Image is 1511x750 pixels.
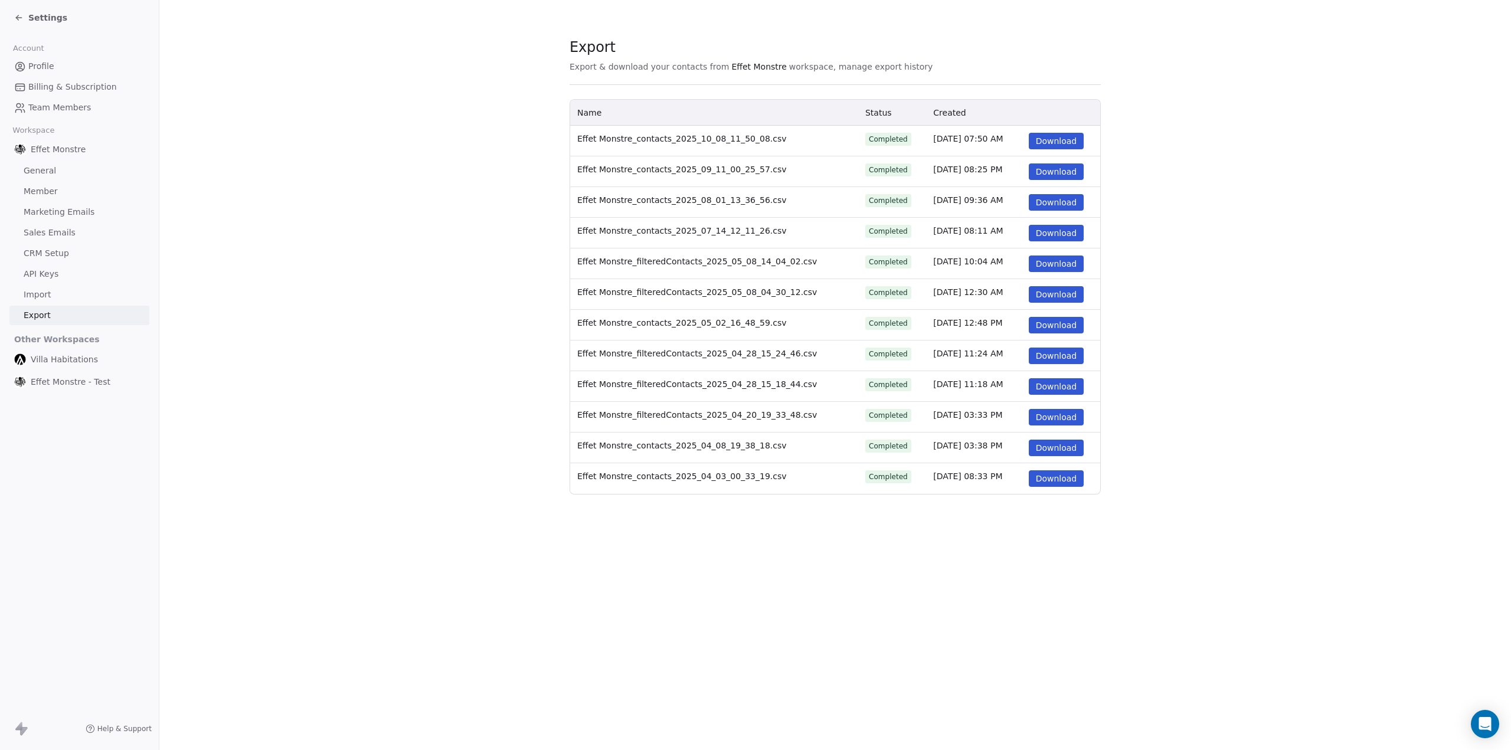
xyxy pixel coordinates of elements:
a: Export [9,306,149,325]
div: Completed [869,471,908,482]
span: Villa Habitations [31,353,98,365]
div: Completed [869,318,908,329]
div: Completed [869,441,908,451]
a: Team Members [9,98,149,117]
td: [DATE] 03:38 PM [926,433,1021,463]
button: Download [1029,470,1084,487]
div: Completed [869,379,908,390]
span: Status [865,108,892,117]
button: Download [1029,163,1084,180]
button: Download [1029,286,1084,303]
a: Member [9,182,149,201]
button: Download [1029,194,1084,211]
a: Sales Emails [9,223,149,243]
span: API Keys [24,268,58,280]
span: Effet Monstre_filteredContacts_2025_04_20_19_33_48.csv [577,410,817,420]
button: Download [1029,378,1084,395]
span: Team Members [28,101,91,114]
button: Download [1029,256,1084,272]
button: Download [1029,348,1084,364]
span: Member [24,185,58,198]
span: Profile [28,60,54,73]
div: Completed [869,349,908,359]
td: [DATE] 07:50 AM [926,126,1021,156]
button: Download [1029,317,1084,333]
a: General [9,161,149,181]
span: workspace, manage export history [789,61,933,73]
a: Profile [9,57,149,76]
span: Effet Monstre_contacts_2025_10_08_11_50_08.csv [577,134,787,143]
div: Completed [869,165,908,175]
div: Completed [869,226,908,237]
button: Download [1029,409,1084,425]
span: Workspace [8,122,60,139]
span: Effet Monstre_filteredContacts_2025_04_28_15_18_44.csv [577,379,817,389]
span: Effet Monstre_filteredContacts_2025_04_28_15_24_46.csv [577,349,817,358]
a: Help & Support [86,724,152,733]
button: Download [1029,133,1084,149]
span: Effet Monstre - Test [31,376,110,388]
span: Other Workspaces [9,330,104,349]
span: Marketing Emails [24,206,94,218]
span: Effet Monstre_contacts_2025_07_14_12_11_26.csv [577,226,787,235]
span: Account [8,40,49,57]
div: Open Intercom Messenger [1471,710,1499,738]
a: Marketing Emails [9,202,149,222]
span: Name [577,108,601,117]
a: Import [9,285,149,304]
a: CRM Setup [9,244,149,263]
span: Billing & Subscription [28,81,117,93]
td: [DATE] 08:33 PM [926,463,1021,494]
span: Effet Monstre [31,143,86,155]
td: [DATE] 10:04 AM [926,248,1021,279]
span: Sales Emails [24,227,76,239]
span: Effet Monstre_contacts_2025_08_01_13_36_56.csv [577,195,787,205]
img: villa.jpg [14,353,26,365]
span: Effet Monstre_contacts_2025_09_11_00_25_57.csv [577,165,787,174]
span: CRM Setup [24,247,69,260]
a: Billing & Subscription [9,77,149,97]
img: 97485486_3081046785289558_2010905861240651776_n.png [14,376,26,388]
td: [DATE] 09:36 AM [926,187,1021,218]
span: Effet Monstre_contacts_2025_04_08_19_38_18.csv [577,441,787,450]
button: Download [1029,225,1084,241]
td: [DATE] 11:24 AM [926,340,1021,371]
button: Download [1029,440,1084,456]
span: Effet Monstre_contacts_2025_04_03_00_33_19.csv [577,471,787,481]
div: Completed [869,195,908,206]
span: Settings [28,12,67,24]
td: [DATE] 08:11 AM [926,218,1021,248]
td: [DATE] 11:18 AM [926,371,1021,402]
td: [DATE] 12:30 AM [926,279,1021,310]
span: Help & Support [97,724,152,733]
span: Import [24,289,51,301]
td: [DATE] 03:33 PM [926,402,1021,433]
span: Export [570,38,933,56]
span: Effet Monstre_contacts_2025_05_02_16_48_59.csv [577,318,787,327]
td: [DATE] 12:48 PM [926,310,1021,340]
div: Completed [869,410,908,421]
div: Completed [869,257,908,267]
span: Created [933,108,966,117]
a: Settings [14,12,67,24]
td: [DATE] 08:25 PM [926,156,1021,187]
span: Effet Monstre_filteredContacts_2025_05_08_04_30_12.csv [577,287,817,297]
span: Export & download your contacts from [570,61,729,73]
a: API Keys [9,264,149,284]
span: Effet Monstre [731,61,786,73]
div: Completed [869,287,908,298]
img: 97485486_3081046785289558_2010905861240651776_n.png [14,143,26,155]
div: Completed [869,134,908,145]
span: Export [24,309,51,322]
span: General [24,165,56,177]
span: Effet Monstre_filteredContacts_2025_05_08_14_04_02.csv [577,257,817,266]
